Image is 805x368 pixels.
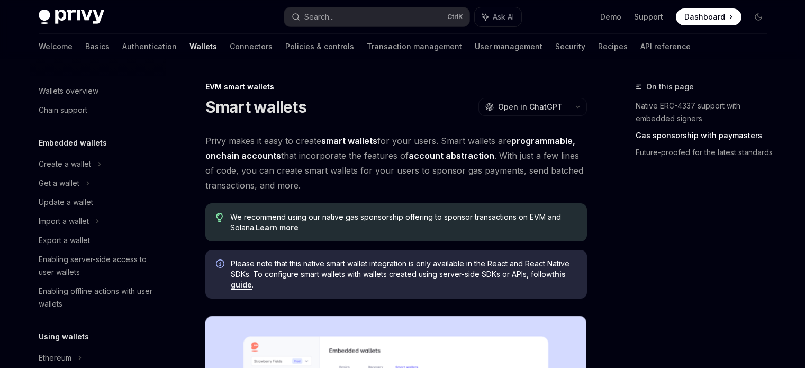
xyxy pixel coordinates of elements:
a: Security [555,34,585,59]
h5: Using wallets [39,330,89,343]
div: Wallets overview [39,85,98,97]
span: Privy makes it easy to create for your users. Smart wallets are that incorporate the features of ... [205,133,587,193]
a: Future-proofed for the latest standards [636,144,775,161]
a: Dashboard [676,8,741,25]
div: Create a wallet [39,158,91,170]
a: Connectors [230,34,273,59]
div: EVM smart wallets [205,82,587,92]
button: Toggle dark mode [750,8,767,25]
a: Support [634,12,663,22]
a: Chain support [30,101,166,120]
a: Welcome [39,34,73,59]
button: Search...CtrlK [284,7,469,26]
span: Ask AI [493,12,514,22]
a: Enabling server-side access to user wallets [30,250,166,282]
a: Gas sponsorship with paymasters [636,127,775,144]
a: Transaction management [367,34,462,59]
a: Recipes [598,34,628,59]
svg: Info [216,259,227,270]
a: Wallets [189,34,217,59]
a: account abstraction [409,150,494,161]
a: User management [475,34,542,59]
img: dark logo [39,10,104,24]
a: API reference [640,34,691,59]
div: Import a wallet [39,215,89,228]
a: Export a wallet [30,231,166,250]
span: Open in ChatGPT [498,102,563,112]
a: Enabling offline actions with user wallets [30,282,166,313]
span: Ctrl K [447,13,463,21]
span: Dashboard [684,12,725,22]
div: Update a wallet [39,196,93,209]
a: Native ERC-4337 support with embedded signers [636,97,775,127]
div: Enabling offline actions with user wallets [39,285,159,310]
button: Ask AI [475,7,521,26]
div: Chain support [39,104,87,116]
a: Wallets overview [30,82,166,101]
strong: smart wallets [321,136,377,146]
a: Demo [600,12,621,22]
button: Open in ChatGPT [478,98,569,116]
span: Please note that this native smart wallet integration is only available in the React and React Na... [231,258,576,290]
a: Basics [85,34,110,59]
div: Export a wallet [39,234,90,247]
a: Authentication [122,34,177,59]
span: We recommend using our native gas sponsorship offering to sponsor transactions on EVM and Solana. [230,212,576,233]
div: Get a wallet [39,177,79,190]
span: On this page [646,80,694,93]
h1: Smart wallets [205,97,306,116]
div: Enabling server-side access to user wallets [39,253,159,279]
a: Policies & controls [285,34,354,59]
h5: Embedded wallets [39,137,107,149]
svg: Tip [216,213,223,222]
div: Search... [304,11,334,23]
div: Ethereum [39,352,71,364]
a: Learn more [256,223,299,232]
a: Update a wallet [30,193,166,212]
